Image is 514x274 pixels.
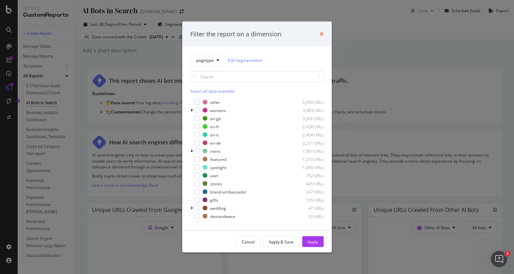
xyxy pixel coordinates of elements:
div: user [210,172,219,178]
div: en-fr [210,124,219,129]
div: 3,306 URLs [290,115,324,121]
div: 6,950 URLs [290,99,324,105]
div: 47 URLs [290,205,324,211]
div: Select all data available [190,88,324,94]
div: womens [210,107,226,113]
div: 3,483 URLs [290,107,324,113]
div: 445 URLs [290,181,324,186]
button: Apply [302,236,324,247]
div: 39 URLs [290,213,324,219]
div: en-gb [210,115,221,121]
div: Cancel [242,239,255,244]
div: mens [210,148,221,154]
div: modal [182,21,332,253]
div: other [210,99,220,105]
div: 2,438 URLs [290,124,324,129]
div: stores [210,181,222,186]
div: 1,215 URLs [290,156,324,162]
input: Search [190,71,324,83]
div: spotlight [210,164,226,170]
a: Edit Segmentation [228,56,262,63]
div: Filter the report on a dimension [190,30,281,38]
button: Cancel [236,236,260,247]
span: 1 [505,251,510,256]
div: featured [210,156,226,162]
div: 1,050 URLs [290,164,324,170]
div: demandware [210,213,235,219]
div: 247 URLs [290,189,324,195]
div: en-it [210,132,219,138]
div: wedding [210,205,226,211]
div: 752 URLs [290,172,324,178]
div: 135 URLs [290,197,324,203]
div: Apply & Save [269,239,294,244]
div: brand-ambassador [210,189,246,195]
div: assistance [210,221,230,227]
button: pagetype [190,55,225,66]
div: 25 URLs [290,221,324,227]
div: gifts [210,197,218,203]
div: Apply [308,239,318,244]
div: en-de [210,140,221,146]
span: pagetype [196,57,214,63]
div: 1,961 URLs [290,148,324,154]
button: Apply & Save [263,236,299,247]
div: 2,404 URLs [290,132,324,138]
iframe: Intercom live chat [491,251,507,267]
div: times [320,30,324,38]
div: 2,211 URLs [290,140,324,146]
